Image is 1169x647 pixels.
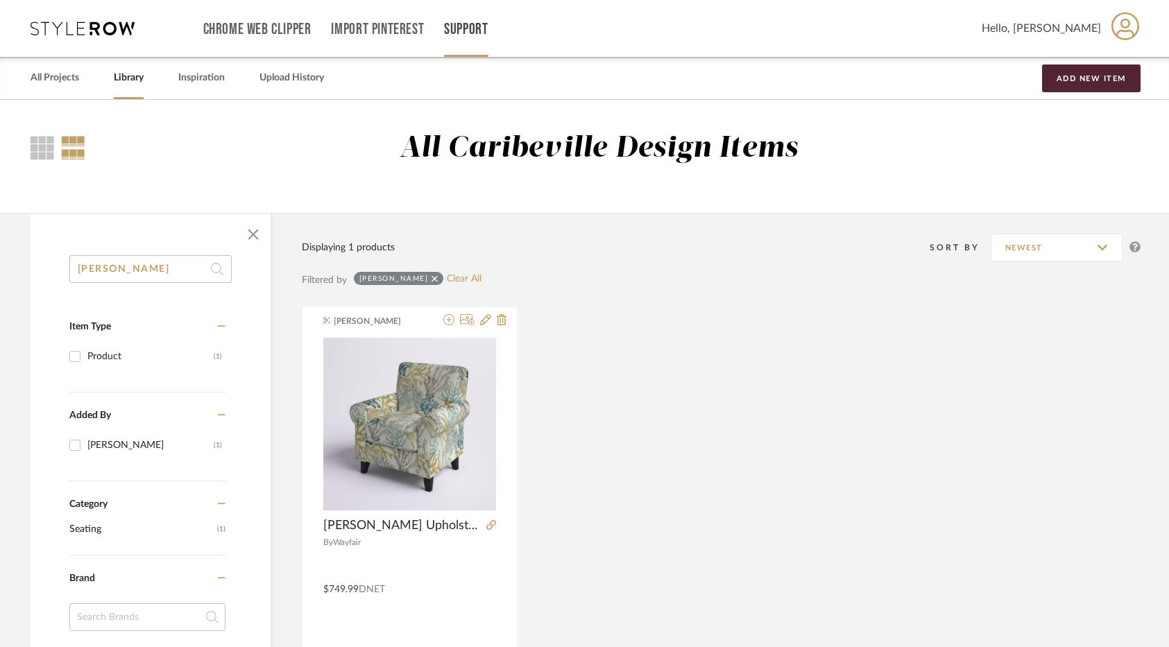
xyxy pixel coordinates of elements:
[302,240,395,255] div: Displaying 1 products
[400,131,799,166] div: All Caribeville Design Items
[333,538,361,546] span: Wayfair
[69,499,108,510] span: Category
[69,322,111,331] span: Item Type
[87,434,214,456] div: [PERSON_NAME]
[444,24,488,35] a: Support
[69,517,214,541] span: Seating
[214,345,222,368] div: (1)
[69,603,225,631] input: Search Brands
[259,69,324,87] a: Upload History
[69,255,232,283] input: Search within 1 results
[114,69,144,87] a: Library
[323,518,481,533] span: [PERSON_NAME] Upholstered Accent Chair
[239,221,267,248] button: Close
[69,411,111,420] span: Added By
[930,241,991,255] div: Sort By
[31,69,79,87] a: All Projects
[323,538,333,546] span: By
[359,585,385,594] span: DNET
[359,274,429,283] div: [PERSON_NAME]
[982,20,1101,37] span: Hello, [PERSON_NAME]
[214,434,222,456] div: (1)
[323,585,359,594] span: $749.99
[69,573,95,583] span: Brand
[323,338,496,510] img: Acuna Upholstered Accent Chair
[217,518,225,540] span: (1)
[178,69,225,87] a: Inspiration
[323,337,496,510] div: 0
[1042,64,1141,92] button: Add New Item
[87,345,214,368] div: Product
[302,273,347,288] div: Filtered by
[447,273,481,285] a: Clear All
[203,24,312,35] a: Chrome Web Clipper
[331,24,424,35] a: Import Pinterest
[334,315,421,327] span: [PERSON_NAME]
